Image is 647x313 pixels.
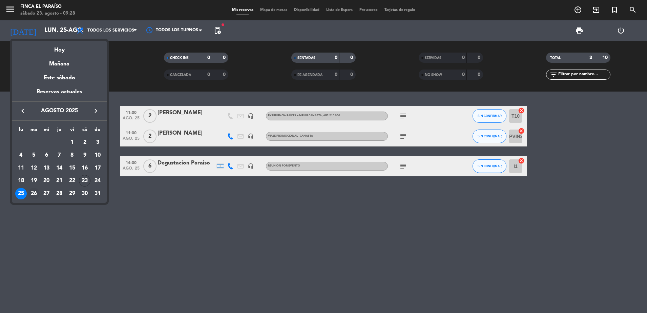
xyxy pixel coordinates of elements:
th: sábado [79,126,91,136]
th: domingo [91,126,104,136]
div: 9 [79,150,90,161]
td: 29 de agosto de 2025 [66,187,79,200]
div: 8 [66,150,78,161]
div: 27 [41,188,52,199]
div: 25 [15,188,27,199]
div: 26 [28,188,40,199]
td: 19 de agosto de 2025 [27,174,40,187]
div: 22 [66,175,78,187]
td: 11 de agosto de 2025 [15,162,27,175]
th: lunes [15,126,27,136]
td: 24 de agosto de 2025 [91,174,104,187]
td: 27 de agosto de 2025 [40,187,53,200]
div: 3 [92,137,103,148]
div: Hoy [12,41,107,55]
div: 30 [79,188,90,199]
td: 8 de agosto de 2025 [66,149,79,162]
td: 10 de agosto de 2025 [91,149,104,162]
div: 31 [92,188,103,199]
div: Reservas actuales [12,87,107,101]
div: 14 [54,162,65,174]
div: 17 [92,162,103,174]
th: viernes [66,126,79,136]
div: 19 [28,175,40,187]
i: keyboard_arrow_left [19,107,27,115]
button: keyboard_arrow_right [90,106,102,115]
div: 28 [54,188,65,199]
div: 1 [66,137,78,148]
td: 28 de agosto de 2025 [53,187,66,200]
span: agosto 2025 [29,106,90,115]
div: 7 [54,150,65,161]
i: keyboard_arrow_right [92,107,100,115]
td: 2 de agosto de 2025 [79,136,91,149]
td: 4 de agosto de 2025 [15,149,27,162]
div: 10 [92,150,103,161]
td: 12 de agosto de 2025 [27,162,40,175]
div: 13 [41,162,52,174]
th: martes [27,126,40,136]
td: 5 de agosto de 2025 [27,149,40,162]
td: 20 de agosto de 2025 [40,174,53,187]
div: 20 [41,175,52,187]
div: 4 [15,150,27,161]
div: Mañana [12,55,107,69]
button: keyboard_arrow_left [17,106,29,115]
div: 21 [54,175,65,187]
td: 6 de agosto de 2025 [40,149,53,162]
td: 23 de agosto de 2025 [79,174,91,187]
td: 7 de agosto de 2025 [53,149,66,162]
div: 6 [41,150,52,161]
th: miércoles [40,126,53,136]
td: 21 de agosto de 2025 [53,174,66,187]
td: 25 de agosto de 2025 [15,187,27,200]
div: 16 [79,162,90,174]
td: 17 de agosto de 2025 [91,162,104,175]
div: 24 [92,175,103,187]
td: 16 de agosto de 2025 [79,162,91,175]
div: Este sábado [12,69,107,87]
td: 9 de agosto de 2025 [79,149,91,162]
td: 31 de agosto de 2025 [91,187,104,200]
div: 18 [15,175,27,187]
div: 29 [66,188,78,199]
div: 12 [28,162,40,174]
td: 1 de agosto de 2025 [66,136,79,149]
td: 15 de agosto de 2025 [66,162,79,175]
div: 15 [66,162,78,174]
td: 30 de agosto de 2025 [79,187,91,200]
td: AGO. [15,136,66,149]
td: 13 de agosto de 2025 [40,162,53,175]
td: 14 de agosto de 2025 [53,162,66,175]
div: 2 [79,137,90,148]
td: 26 de agosto de 2025 [27,187,40,200]
div: 5 [28,150,40,161]
th: jueves [53,126,66,136]
td: 3 de agosto de 2025 [91,136,104,149]
div: 11 [15,162,27,174]
td: 22 de agosto de 2025 [66,174,79,187]
td: 18 de agosto de 2025 [15,174,27,187]
div: 23 [79,175,90,187]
